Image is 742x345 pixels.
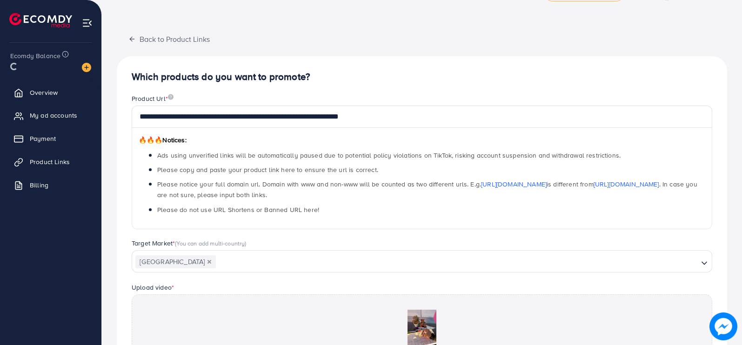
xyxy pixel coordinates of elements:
span: Billing [30,180,48,190]
span: Ecomdy Balance [10,51,60,60]
a: [URL][DOMAIN_NAME] [481,179,547,189]
span: Notices: [139,135,187,145]
img: image [168,94,174,100]
div: Search for option [132,250,712,272]
h4: Which products do you want to promote? [132,71,712,83]
a: My ad accounts [7,106,94,125]
a: Payment [7,129,94,148]
span: My ad accounts [30,111,77,120]
span: 🔥🔥🔥 [139,135,162,145]
input: Search for option [217,255,697,269]
a: [URL][DOMAIN_NAME] [594,179,659,189]
span: Please notice your full domain url. Domain with www and non-www will be counted as two different ... [157,179,697,199]
img: menu [82,18,93,28]
a: Billing [7,176,94,194]
button: Deselect Pakistan [207,259,212,264]
span: Product Links [30,157,70,166]
img: logo [9,13,72,27]
img: image [82,63,91,72]
span: Please do not use URL Shortens or Banned URL here! [157,205,319,214]
a: Product Links [7,153,94,171]
span: Payment [30,134,56,143]
label: Product Url [132,94,174,103]
label: Target Market [132,239,247,248]
span: (You can add multi-country) [175,239,246,247]
span: [GEOGRAPHIC_DATA] [135,255,216,268]
span: Please copy and paste your product link here to ensure the url is correct. [157,165,378,174]
img: image [709,312,737,340]
label: Upload video [132,283,174,292]
a: Overview [7,83,94,102]
button: Back to Product Links [117,29,221,49]
span: Overview [30,88,58,97]
span: Ads using unverified links will be automatically paused due to potential policy violations on Tik... [157,151,621,160]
